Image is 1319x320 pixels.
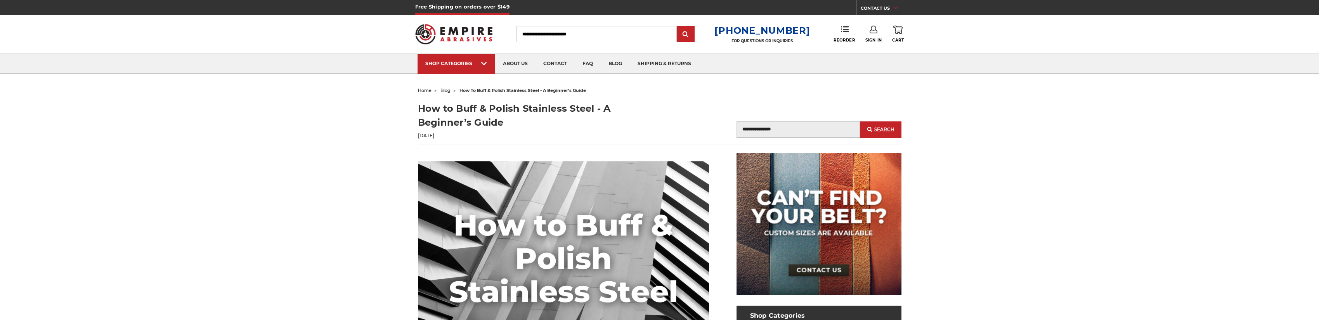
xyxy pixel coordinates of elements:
[860,121,901,138] button: Search
[418,88,432,93] a: home
[714,25,810,36] a: [PHONE_NUMBER]
[440,88,451,93] a: blog
[425,61,487,66] div: SHOP CATEGORIES
[714,38,810,43] p: FOR QUESTIONS OR INQUIRIES
[737,153,901,295] img: promo banner for custom belts.
[892,38,904,43] span: Cart
[678,27,693,42] input: Submit
[459,88,586,93] span: how to buff & polish stainless steel - a beginner’s guide
[536,54,575,74] a: contact
[874,127,894,132] span: Search
[495,54,536,74] a: about us
[861,4,904,15] a: CONTACT US
[575,54,601,74] a: faq
[892,26,904,43] a: Cart
[418,132,660,139] p: [DATE]
[834,26,855,42] a: Reorder
[865,38,882,43] span: Sign In
[418,102,660,130] h1: How to Buff & Polish Stainless Steel - A Beginner’s Guide
[601,54,630,74] a: blog
[834,38,855,43] span: Reorder
[630,54,699,74] a: shipping & returns
[415,19,493,49] img: Empire Abrasives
